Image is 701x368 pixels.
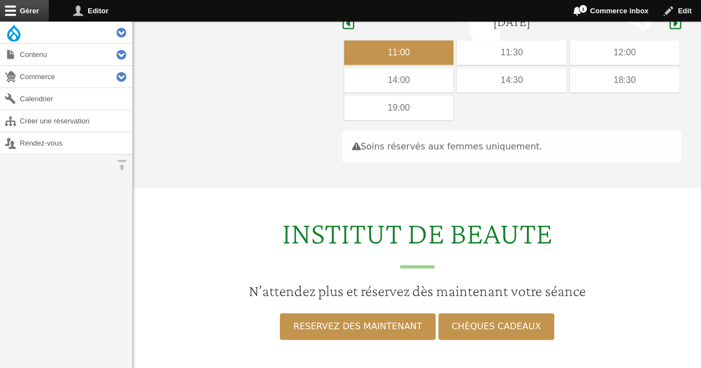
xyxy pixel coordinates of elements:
[140,215,694,268] h2: INSTITUT DE BEAUTE
[344,40,454,65] div: 11:00
[111,154,132,176] button: Orientation horizontale
[457,40,566,65] div: 11:30
[570,40,679,65] div: 12:00
[344,68,454,92] div: 14:00
[280,313,435,340] a: RESERVEZ DES MAINTENANT
[140,282,694,300] h3: N’attendez plus et réservez dès maintenant votre séance
[579,4,587,13] span: 1
[457,68,566,92] div: 14:30
[438,313,554,340] a: CHÈQUES CADEAUX
[344,96,454,120] div: 19:00
[493,14,530,30] h4: [DATE]
[570,68,679,92] div: 18:30
[342,131,681,163] div: Soins réservés aux femmes uniquement.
